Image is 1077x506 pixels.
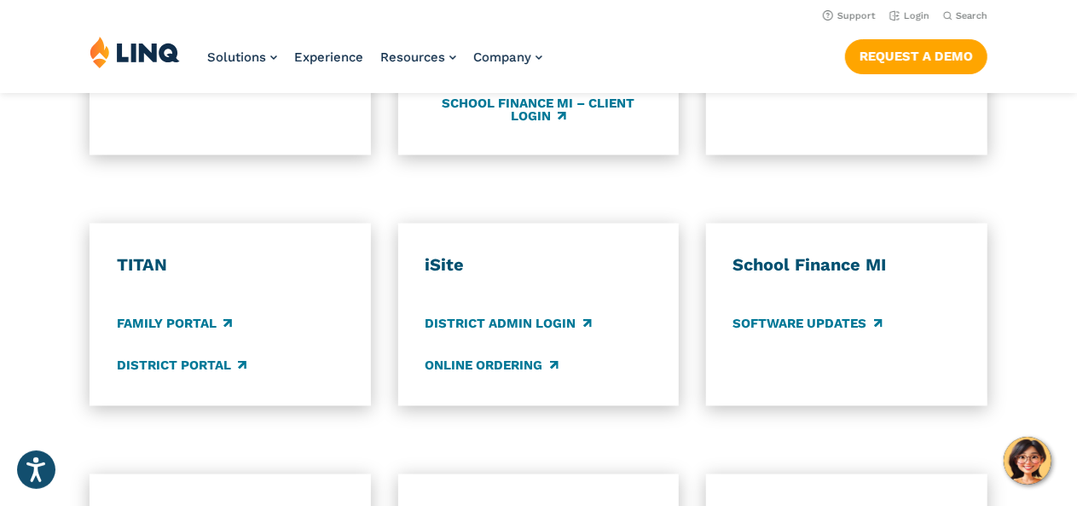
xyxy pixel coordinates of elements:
[1004,437,1051,485] button: Hello, have a question? Let’s chat.
[889,10,929,21] a: Login
[733,254,960,276] h3: School Finance MI
[294,49,363,65] a: Experience
[823,10,876,21] a: Support
[380,49,445,65] span: Resources
[90,36,180,68] img: LINQ | K‑12 Software
[207,49,277,65] a: Solutions
[845,39,987,73] a: Request a Demo
[207,36,542,92] nav: Primary Navigation
[117,254,344,276] h3: TITAN
[473,49,531,65] span: Company
[943,9,987,22] button: Open Search Bar
[117,314,232,333] a: Family Portal
[380,49,456,65] a: Resources
[207,49,266,65] span: Solutions
[733,314,883,333] a: Software Updates
[425,254,651,276] h3: iSite
[956,10,987,21] span: Search
[473,49,542,65] a: Company
[425,314,591,333] a: District Admin Login
[425,96,651,124] a: School Finance MI – Client Login
[117,357,246,375] a: District Portal
[845,36,987,73] nav: Button Navigation
[425,357,558,375] a: Online Ordering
